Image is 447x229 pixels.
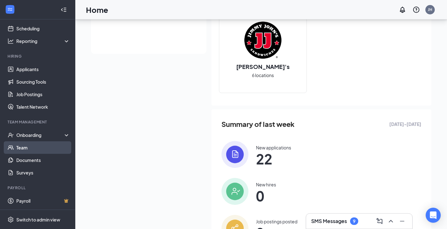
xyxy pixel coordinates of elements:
div: New hires [256,181,276,188]
svg: Analysis [8,38,14,44]
button: ComposeMessage [375,216,385,226]
a: Applicants [16,63,70,75]
span: 22 [256,153,291,164]
a: Documents [16,154,70,166]
svg: ChevronUp [387,217,395,225]
div: Team Management [8,119,69,125]
span: Summary of last week [221,119,295,130]
a: Team [16,141,70,154]
h2: [PERSON_NAME]'s [230,63,296,70]
a: Scheduling [16,22,70,35]
svg: Settings [8,216,14,223]
a: Sourcing Tools [16,75,70,88]
div: Job postings posted [256,218,297,225]
img: icon [221,178,248,205]
img: icon [221,141,248,168]
svg: ComposeMessage [376,217,383,225]
span: 0 [256,190,276,201]
svg: QuestionInfo [412,6,420,13]
svg: Notifications [399,6,406,13]
a: Talent Network [16,101,70,113]
h1: Home [86,4,108,15]
div: JH [428,7,432,12]
h3: SMS Messages [311,218,347,225]
div: New applications [256,144,291,151]
div: Payroll [8,185,69,190]
div: Hiring [8,54,69,59]
button: ChevronUp [386,216,396,226]
a: Job Postings [16,88,70,101]
span: [DATE] - [DATE] [389,121,421,128]
svg: Minimize [398,217,406,225]
img: Jimmy John's [243,20,283,60]
svg: UserCheck [8,132,14,138]
svg: WorkstreamLogo [7,6,13,13]
a: Surveys [16,166,70,179]
div: Switch to admin view [16,216,60,223]
button: Minimize [397,216,407,226]
a: PayrollCrown [16,195,70,207]
div: Open Intercom Messenger [426,208,441,223]
div: Reporting [16,38,70,44]
svg: Collapse [61,7,67,13]
div: Onboarding [16,132,65,138]
span: 6 locations [252,72,274,79]
div: 9 [353,219,355,224]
